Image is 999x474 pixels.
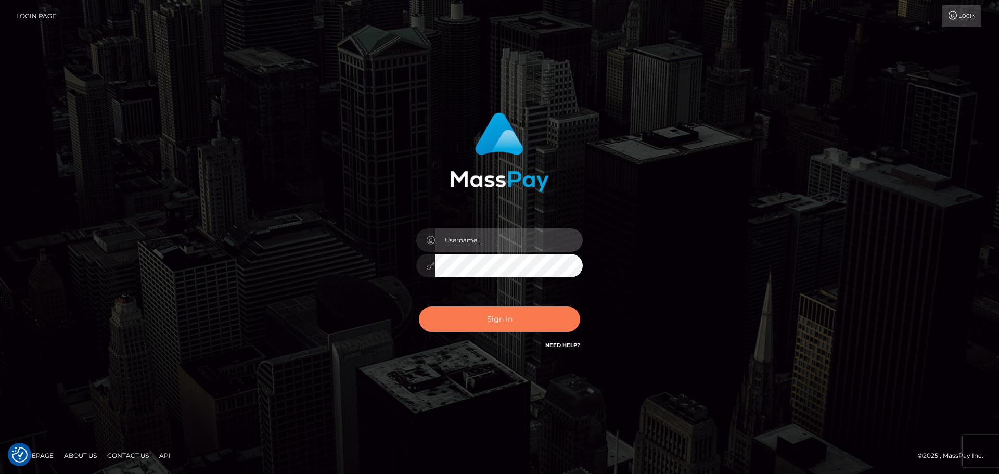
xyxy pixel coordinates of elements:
a: API [155,447,175,464]
img: MassPay Login [450,112,549,192]
button: Sign in [419,306,580,332]
a: Login Page [16,5,56,27]
a: Need Help? [545,342,580,349]
a: Contact Us [103,447,153,464]
a: Homepage [11,447,58,464]
a: Login [942,5,981,27]
img: Revisit consent button [12,447,28,463]
button: Consent Preferences [12,447,28,463]
input: Username... [435,228,583,252]
a: About Us [60,447,101,464]
div: © 2025 , MassPay Inc. [918,450,991,462]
